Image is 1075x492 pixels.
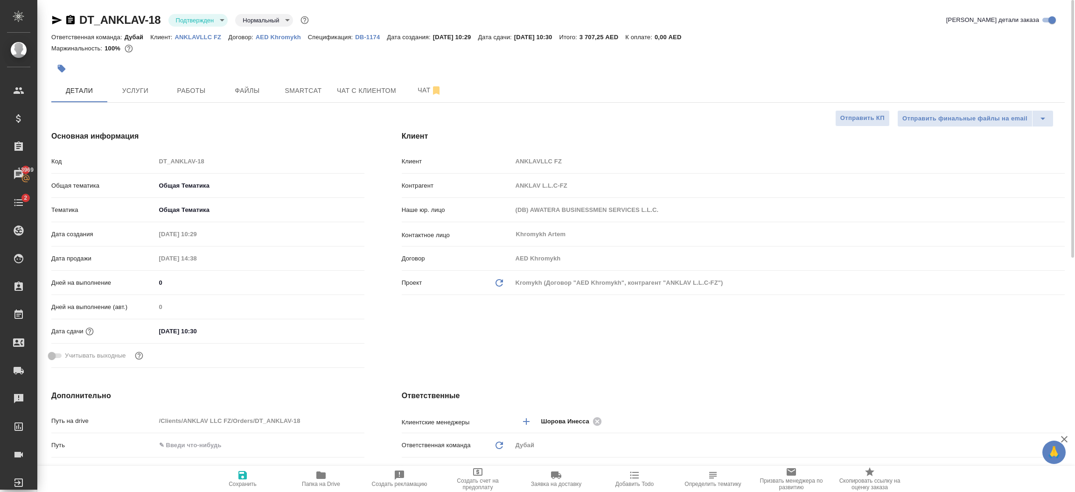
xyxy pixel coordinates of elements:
input: ✎ Введи что-нибудь [156,438,364,452]
button: Скопировать ссылку для ЯМессенджера [51,14,63,26]
p: Дата продажи [51,254,156,263]
p: [DATE] 10:29 [433,34,478,41]
span: Призвать менеджера по развитию [758,478,825,491]
p: Дней на выполнение (авт.) [51,302,156,312]
p: Наше юр. лицо [402,205,512,215]
a: AED Khromykh [256,33,308,41]
p: Путь [51,441,156,450]
p: AED Khromykh [256,34,308,41]
div: ✎ Введи что-нибудь [159,465,353,474]
input: ✎ Введи что-нибудь [156,276,364,289]
p: Путь на drive [51,416,156,426]
p: Направление услуг [51,465,156,474]
span: Отправить КП [840,113,885,124]
p: К оплате: [625,34,655,41]
p: Контрагент [402,181,512,190]
p: Маржинальность: [51,45,105,52]
p: Код [51,157,156,166]
span: Создать рекламацию [372,481,427,487]
p: Клиентские менеджеры [402,418,512,427]
p: Клиент: [150,34,175,41]
input: ✎ Введи что-нибудь [156,324,237,338]
span: 13969 [12,165,39,175]
div: ✎ Введи что-нибудь [156,462,364,478]
span: Добавить Todo [615,481,654,487]
input: Пустое поле [156,155,364,168]
button: Если добавить услуги и заполнить их объемом, то дата рассчитается автоматически [84,325,96,337]
p: Общая тематика [51,181,156,190]
span: Заявка на доставку [531,481,581,487]
button: 🙏 [1042,441,1066,464]
span: Проектная группа [415,465,466,474]
button: Отправить финальные файлы на email [897,110,1033,127]
div: Дубай [512,437,1065,453]
button: Добавить менеджера [515,410,537,433]
span: Отправить финальные файлы на email [902,113,1027,124]
p: Контактное лицо [402,231,512,240]
p: Дней на выполнение [51,278,156,288]
p: Дубай [125,34,151,41]
span: 2 [18,193,33,203]
button: Доп статусы указывают на важность/срочность заказа [299,14,311,26]
a: DT_ANKLAV-18 [79,14,161,26]
p: Договор [402,254,512,263]
p: Клиент [402,157,512,166]
p: Ответственная команда: [51,34,125,41]
div: Общая Тематика [156,202,364,218]
span: Работы [169,85,214,97]
p: 3 707,25 AED [579,34,625,41]
input: Пустое поле [156,252,237,265]
button: Скопировать ссылку на оценку заказа [831,466,909,492]
p: Проект [402,278,422,288]
span: Папка на Drive [302,481,340,487]
span: Детали [57,85,102,97]
div: Kromykh (Договор "AED Khromykh", контрагент "ANKLAV L.L.C-FZ") [512,275,1065,291]
span: Чат [407,84,452,96]
p: Договор: [228,34,256,41]
input: Пустое поле [512,203,1065,217]
a: DB-1174 [355,33,387,41]
h4: Ответственные [402,390,1065,401]
button: Добавить тэг [51,58,72,79]
span: Smartcat [281,85,326,97]
h4: Дополнительно [51,390,364,401]
input: Пустое поле [156,414,364,428]
button: Отправить КП [835,110,890,127]
button: Заявка на доставку [517,466,595,492]
p: Тематика [51,205,156,215]
span: Сохранить [229,481,257,487]
h4: Основная информация [51,131,364,142]
h4: Клиент [402,131,1065,142]
p: [DATE] 10:30 [514,34,559,41]
button: Подтвержден [173,16,217,24]
div: Шорова Инесса [541,415,605,427]
p: Дата сдачи [51,327,84,336]
div: Подтвержден [168,14,228,27]
p: Дата создания [51,230,156,239]
a: 13969 [2,163,35,186]
span: Скопировать ссылку на оценку заказа [836,478,903,491]
button: Скопировать ссылку [65,14,76,26]
input: Пустое поле [156,300,364,314]
span: Файлы [225,85,270,97]
svg: Отписаться [431,85,442,96]
button: Папка на Drive [282,466,360,492]
button: Добавить Todo [595,466,674,492]
p: 0,00 AED [655,34,688,41]
span: Чат с клиентом [337,85,396,97]
button: Создать счет на предоплату [439,466,517,492]
button: Выбери, если сб и вс нужно считать рабочими днями для выполнения заказа. [133,350,145,362]
a: ANKLAVLLC FZ [175,33,229,41]
p: Дата сдачи: [478,34,514,41]
div: Подтвержден [235,14,293,27]
span: Шорова Инесса [541,417,595,426]
span: Учитывать выходные [65,351,126,360]
button: Сохранить [203,466,282,492]
button: Создать рекламацию [360,466,439,492]
span: Услуги [113,85,158,97]
p: 100% [105,45,123,52]
button: 0.00 AED; [123,42,135,55]
button: Нормальный [240,16,282,24]
p: Дата создания: [387,34,433,41]
p: DB-1174 [355,34,387,41]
